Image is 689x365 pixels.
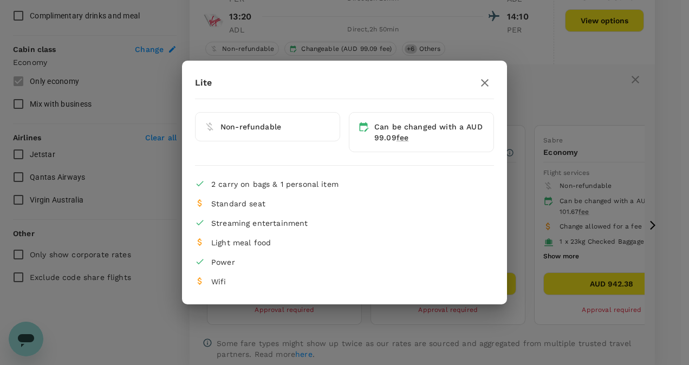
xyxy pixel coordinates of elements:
[211,180,339,188] span: 2 carry on bags & 1 personal item
[211,238,271,247] span: Light meal food
[396,133,408,142] span: fee
[220,122,281,131] span: Non-refundable
[211,199,265,208] span: Standard seat
[211,219,308,227] span: Streaming entertainment
[211,277,226,286] span: Wifi
[195,76,212,89] p: Lite
[374,121,485,143] div: Can be changed with a AUD 99.09
[211,258,235,266] span: Power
